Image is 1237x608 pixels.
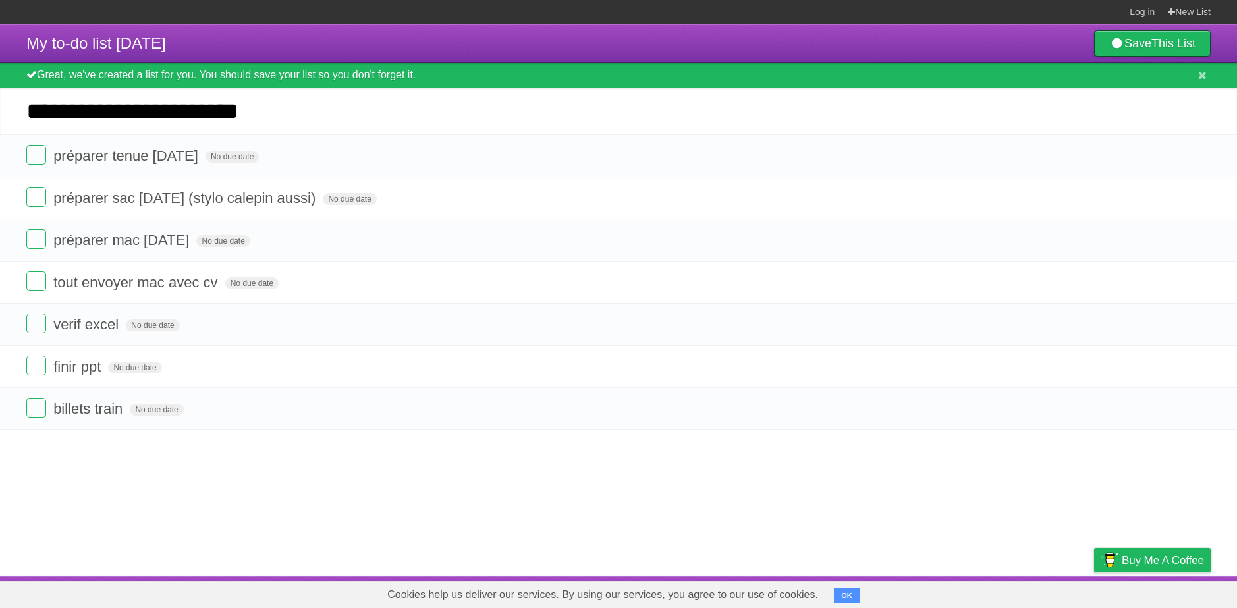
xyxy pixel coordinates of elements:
[26,314,46,333] label: Done
[196,235,250,247] span: No due date
[26,271,46,291] label: Done
[53,401,126,417] span: billets train
[26,145,46,165] label: Done
[225,277,279,289] span: No due date
[323,193,376,205] span: No due date
[1122,549,1204,572] span: Buy me a coffee
[53,358,104,375] span: finir ppt
[53,232,192,248] span: préparer mac [DATE]
[26,34,166,52] span: My to-do list [DATE]
[374,582,831,608] span: Cookies help us deliver our services. By using our services, you agree to our use of cookies.
[126,319,179,331] span: No due date
[53,190,319,206] span: préparer sac [DATE] (stylo calepin aussi)
[53,274,221,290] span: tout envoyer mac avec cv
[1032,580,1061,605] a: Terms
[53,148,202,164] span: préparer tenue [DATE]
[919,580,947,605] a: About
[1101,549,1118,571] img: Buy me a coffee
[26,229,46,249] label: Done
[26,187,46,207] label: Done
[962,580,1016,605] a: Developers
[26,356,46,375] label: Done
[1094,548,1211,572] a: Buy me a coffee
[108,362,161,373] span: No due date
[834,588,860,603] button: OK
[1077,580,1111,605] a: Privacy
[1151,37,1196,50] b: This List
[1128,580,1211,605] a: Suggest a feature
[53,316,122,333] span: verif excel
[26,398,46,418] label: Done
[1094,30,1211,57] a: SaveThis List
[130,404,183,416] span: No due date
[206,151,259,163] span: No due date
